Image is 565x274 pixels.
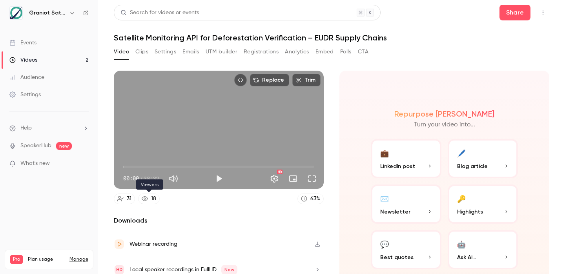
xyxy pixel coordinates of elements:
span: Plan usage [28,256,65,263]
h6: Graniot Satellite Technologies SL [29,9,66,17]
button: 🖊️Blog article [448,139,518,178]
h2: Downloads [114,216,324,225]
button: Analytics [285,46,309,58]
button: Registrations [244,46,279,58]
h1: Satellite Monitoring API for Deforestation Verification – EUDR Supply Chains [114,33,549,42]
button: 🤖Ask Ai... [448,230,518,269]
button: Trim [292,74,321,86]
button: Embed [315,46,334,58]
button: 💬Best quotes [371,230,441,269]
button: Video [114,46,129,58]
span: / [140,174,143,183]
button: Polls [340,46,352,58]
button: CTA [358,46,368,58]
div: Videos [9,56,37,64]
span: 38:32 [144,174,159,183]
div: ✉️ [380,192,389,205]
button: Embed video [234,74,247,86]
button: Share [499,5,530,20]
div: Audience [9,73,44,81]
div: 00:00 [123,174,159,183]
button: Play [211,171,227,186]
h2: Repurpose [PERSON_NAME] [394,109,494,119]
button: 💼LinkedIn post [371,139,441,178]
button: Full screen [304,171,320,186]
div: HD [277,170,282,174]
div: 🤖 [457,238,466,250]
span: Best quotes [380,253,414,261]
a: 31 [114,194,135,204]
div: 💼 [380,147,389,159]
li: help-dropdown-opener [9,124,89,132]
div: Webinar recording [129,239,177,249]
span: Help [20,124,32,132]
div: 31 [127,195,131,203]
span: new [56,142,72,150]
button: Mute [166,171,181,186]
button: Top Bar Actions [537,6,549,19]
div: Events [9,39,36,47]
div: Settings [9,91,41,99]
button: Clips [135,46,148,58]
span: Ask Ai... [457,253,476,261]
button: 🔑Highlights [448,184,518,224]
div: 🖊️ [457,147,466,159]
span: LinkedIn post [380,162,415,170]
button: Turn on miniplayer [285,171,301,186]
span: 00:00 [123,174,139,183]
p: Turn your video into... [414,120,475,130]
div: Search for videos or events [120,9,199,17]
div: 63 % [310,195,320,203]
span: Newsletter [380,208,410,216]
button: Replace [250,74,289,86]
span: What's new [20,159,50,168]
a: 18 [138,194,160,204]
button: ✉️Newsletter [371,184,441,224]
a: 63% [297,194,324,204]
button: Emails [182,46,199,58]
span: Blog article [457,162,488,170]
span: Pro [10,255,23,264]
button: Settings [266,171,282,186]
div: 🔑 [457,192,466,205]
button: UTM builder [206,46,237,58]
button: Settings [155,46,176,58]
span: Highlights [457,208,483,216]
a: SpeakerHub [20,142,51,150]
img: Graniot Satellite Technologies SL [10,7,22,19]
div: 18 [151,195,156,203]
a: Manage [69,256,88,263]
div: 💬 [380,238,389,250]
